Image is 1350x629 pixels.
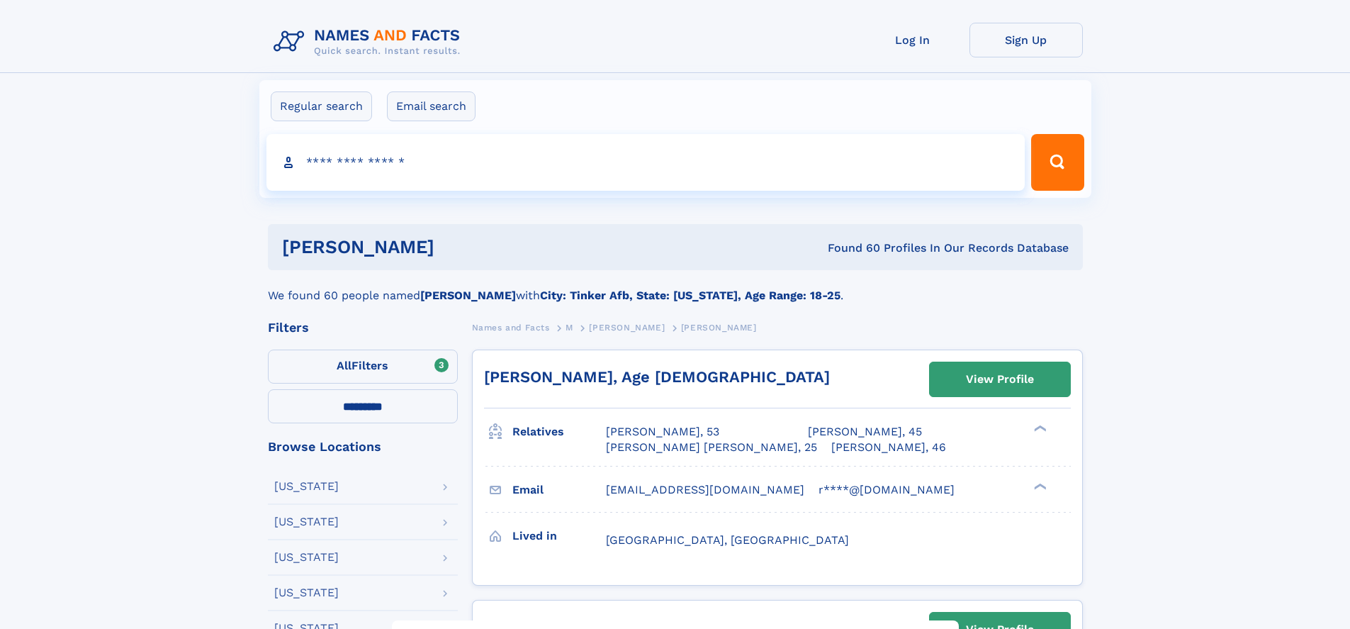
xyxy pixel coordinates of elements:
div: View Profile [966,363,1034,396]
a: [PERSON_NAME], 46 [831,440,946,455]
a: View Profile [930,362,1070,396]
a: Log In [856,23,969,57]
div: ❯ [1030,482,1047,491]
a: Names and Facts [472,318,550,336]
a: Sign Up [969,23,1083,57]
h3: Lived in [512,524,606,548]
div: [US_STATE] [274,587,339,599]
label: Email search [387,91,476,121]
div: Filters [268,321,458,334]
span: M [566,323,573,333]
div: Found 60 Profiles In Our Records Database [631,240,1069,256]
a: [PERSON_NAME], Age [DEMOGRAPHIC_DATA] [484,368,830,386]
span: [EMAIL_ADDRESS][DOMAIN_NAME] [606,483,804,496]
h1: [PERSON_NAME] [282,238,631,256]
div: [US_STATE] [274,516,339,528]
a: [PERSON_NAME], 45 [808,424,922,440]
h3: Relatives [512,420,606,444]
span: All [337,359,351,372]
label: Filters [268,350,458,384]
label: Regular search [271,91,372,121]
input: search input [266,134,1025,191]
a: M [566,318,573,336]
div: ❯ [1030,424,1047,433]
a: [PERSON_NAME] [589,318,665,336]
span: [PERSON_NAME] [681,323,757,333]
div: We found 60 people named with . [268,270,1083,304]
button: Search Button [1031,134,1084,191]
span: [GEOGRAPHIC_DATA], [GEOGRAPHIC_DATA] [606,533,849,547]
b: [PERSON_NAME] [420,289,516,302]
b: City: Tinker Afb, State: [US_STATE], Age Range: 18-25 [540,289,840,302]
div: Browse Locations [268,440,458,453]
div: [US_STATE] [274,481,339,492]
span: [PERSON_NAME] [589,323,665,333]
div: [US_STATE] [274,552,339,563]
a: [PERSON_NAME] [PERSON_NAME], 25 [606,440,817,455]
a: [PERSON_NAME], 53 [606,424,719,440]
img: Logo Names and Facts [268,23,472,61]
h3: Email [512,478,606,502]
